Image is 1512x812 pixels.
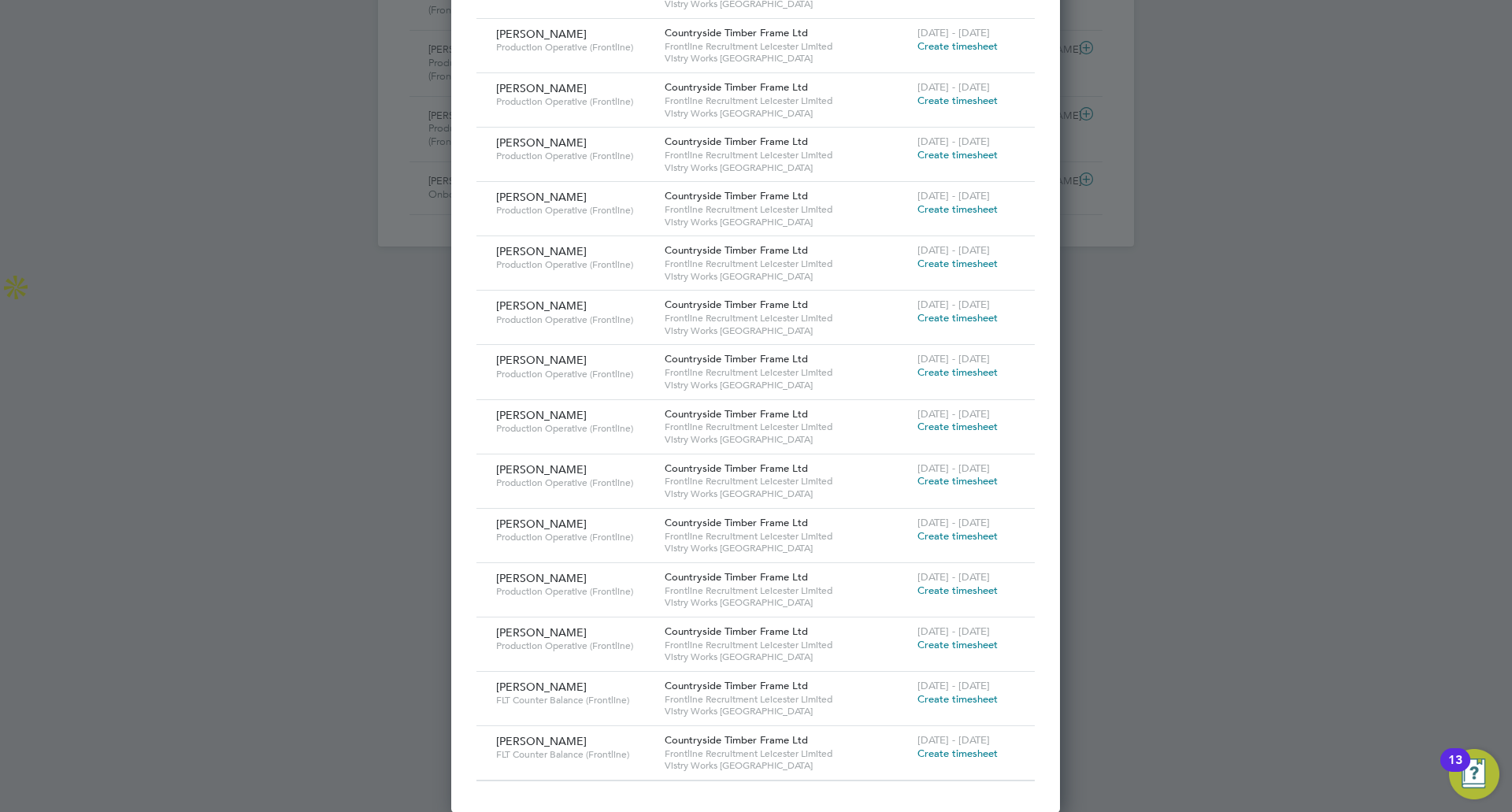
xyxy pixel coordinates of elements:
[917,516,990,529] span: [DATE] - [DATE]
[665,243,808,257] span: Countryside Timber Frame Ltd
[665,421,910,433] span: Frontline Recruitment Leicester Limited
[665,747,910,760] span: Frontline Recruitment Leicester Limited
[917,298,990,311] span: [DATE] - [DATE]
[496,313,653,326] span: Production Operative (Frontline)
[665,52,910,65] span: Vistry Works [GEOGRAPHIC_DATA]
[917,638,998,651] span: Create timesheet
[917,94,998,107] span: Create timesheet
[665,639,910,651] span: Frontline Recruitment Leicester Limited
[917,407,990,421] span: [DATE] - [DATE]
[496,81,587,95] span: [PERSON_NAME]
[917,352,990,365] span: [DATE] - [DATE]
[665,693,910,706] span: Frontline Recruitment Leicester Limited
[917,570,990,584] span: [DATE] - [DATE]
[496,204,653,217] span: Production Operative (Frontline)
[665,258,910,270] span: Frontline Recruitment Leicester Limited
[665,433,910,446] span: Vistry Works [GEOGRAPHIC_DATA]
[496,95,653,108] span: Production Operative (Frontline)
[496,353,587,367] span: [PERSON_NAME]
[1448,760,1462,780] div: 13
[665,203,910,216] span: Frontline Recruitment Leicester Limited
[665,95,910,107] span: Frontline Recruitment Leicester Limited
[496,244,587,258] span: [PERSON_NAME]
[665,530,910,543] span: Frontline Recruitment Leicester Limited
[665,40,910,53] span: Frontline Recruitment Leicester Limited
[665,516,808,529] span: Countryside Timber Frame Ltd
[917,462,990,475] span: [DATE] - [DATE]
[496,517,587,531] span: [PERSON_NAME]
[665,366,910,379] span: Frontline Recruitment Leicester Limited
[665,324,910,337] span: Vistry Works [GEOGRAPHIC_DATA]
[665,733,808,747] span: Countryside Timber Frame Ltd
[496,748,653,761] span: FLT Counter Balance (Frontline)
[665,80,808,94] span: Countryside Timber Frame Ltd
[496,258,653,271] span: Production Operative (Frontline)
[496,640,653,652] span: Production Operative (Frontline)
[665,705,910,717] span: Vistry Works [GEOGRAPHIC_DATA]
[665,149,910,161] span: Frontline Recruitment Leicester Limited
[917,474,998,488] span: Create timesheet
[665,584,910,597] span: Frontline Recruitment Leicester Limited
[917,625,990,638] span: [DATE] - [DATE]
[665,570,808,584] span: Countryside Timber Frame Ltd
[496,476,653,489] span: Production Operative (Frontline)
[917,148,998,161] span: Create timesheet
[665,270,910,283] span: Vistry Works [GEOGRAPHIC_DATA]
[917,243,990,257] span: [DATE] - [DATE]
[665,596,910,609] span: Vistry Works [GEOGRAPHIC_DATA]
[917,747,998,760] span: Create timesheet
[665,135,808,148] span: Countryside Timber Frame Ltd
[665,651,910,663] span: Vistry Works [GEOGRAPHIC_DATA]
[665,407,808,421] span: Countryside Timber Frame Ltd
[917,420,998,433] span: Create timesheet
[496,462,587,476] span: [PERSON_NAME]
[496,571,587,585] span: [PERSON_NAME]
[917,80,990,94] span: [DATE] - [DATE]
[496,585,653,598] span: Production Operative (Frontline)
[665,759,910,772] span: Vistry Works [GEOGRAPHIC_DATA]
[496,531,653,543] span: Production Operative (Frontline)
[496,694,653,706] span: FLT Counter Balance (Frontline)
[665,625,808,638] span: Countryside Timber Frame Ltd
[665,462,808,475] span: Countryside Timber Frame Ltd
[1449,749,1499,799] button: Open Resource Center, 13 new notifications
[496,734,587,748] span: [PERSON_NAME]
[917,135,990,148] span: [DATE] - [DATE]
[665,379,910,391] span: Vistry Works [GEOGRAPHIC_DATA]
[665,189,808,202] span: Countryside Timber Frame Ltd
[917,365,998,379] span: Create timesheet
[665,475,910,488] span: Frontline Recruitment Leicester Limited
[496,422,653,435] span: Production Operative (Frontline)
[665,107,910,120] span: Vistry Works [GEOGRAPHIC_DATA]
[917,257,998,270] span: Create timesheet
[496,298,587,313] span: [PERSON_NAME]
[917,311,998,324] span: Create timesheet
[665,488,910,500] span: Vistry Works [GEOGRAPHIC_DATA]
[917,692,998,706] span: Create timesheet
[496,190,587,204] span: [PERSON_NAME]
[917,39,998,53] span: Create timesheet
[665,542,910,554] span: Vistry Works [GEOGRAPHIC_DATA]
[496,368,653,380] span: Production Operative (Frontline)
[665,161,910,174] span: Vistry Works [GEOGRAPHIC_DATA]
[917,529,998,543] span: Create timesheet
[665,26,808,39] span: Countryside Timber Frame Ltd
[496,41,653,54] span: Production Operative (Frontline)
[917,202,998,216] span: Create timesheet
[665,216,910,228] span: Vistry Works [GEOGRAPHIC_DATA]
[665,298,808,311] span: Countryside Timber Frame Ltd
[496,408,587,422] span: [PERSON_NAME]
[496,135,587,150] span: [PERSON_NAME]
[917,733,990,747] span: [DATE] - [DATE]
[496,27,587,41] span: [PERSON_NAME]
[917,189,990,202] span: [DATE] - [DATE]
[917,584,998,597] span: Create timesheet
[665,679,808,692] span: Countryside Timber Frame Ltd
[496,150,653,162] span: Production Operative (Frontline)
[496,625,587,640] span: [PERSON_NAME]
[917,26,990,39] span: [DATE] - [DATE]
[665,312,910,324] span: Frontline Recruitment Leicester Limited
[917,679,990,692] span: [DATE] - [DATE]
[665,352,808,365] span: Countryside Timber Frame Ltd
[496,680,587,694] span: [PERSON_NAME]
